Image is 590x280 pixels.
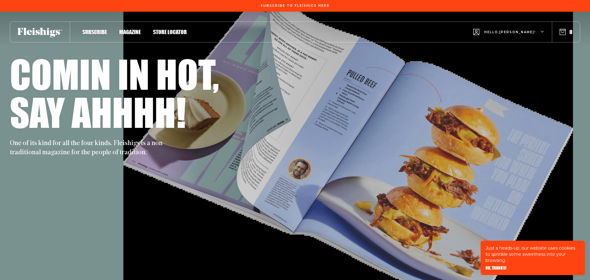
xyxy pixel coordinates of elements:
a: Store locator [153,28,187,36]
span: Subscribe [82,29,107,35]
a: Magazine [119,28,141,36]
p: One of its kind for all the four kinds. Fleishigs is a non-traditional magazine for the people of... [10,139,170,157]
h1: Say ahhhh! [10,93,186,131]
button: Hello,[PERSON_NAME]! [473,20,545,44]
a: Subscribe To Fleishigs Here [259,4,331,7]
h1: Comin in hot, [10,55,219,93]
span: Subscribe To Fleishigs Here [261,4,329,8]
span: Store locator [153,29,187,35]
button: OK, THANKS! [486,266,506,270]
button: 0 [560,29,572,35]
span: Hello, [PERSON_NAME] ! [484,30,536,44]
span: Magazine [119,29,141,35]
a: Subscribe [82,28,107,36]
p: Just a heads-up: our website uses cookies to sprinkle some sweetness into your browsing. [486,245,580,263]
